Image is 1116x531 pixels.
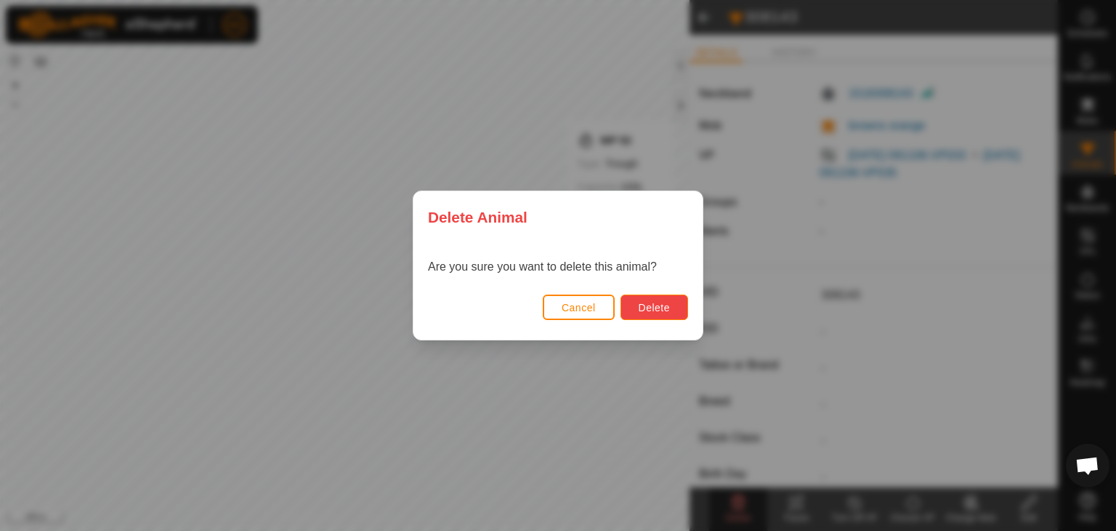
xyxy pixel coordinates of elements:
button: Cancel [543,295,615,320]
span: Are you sure you want to delete this animal? [428,260,657,273]
div: Delete Animal [413,191,703,243]
span: Cancel [562,302,596,314]
button: Delete [620,295,688,320]
span: Delete [639,302,670,314]
div: Open chat [1066,444,1109,487]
